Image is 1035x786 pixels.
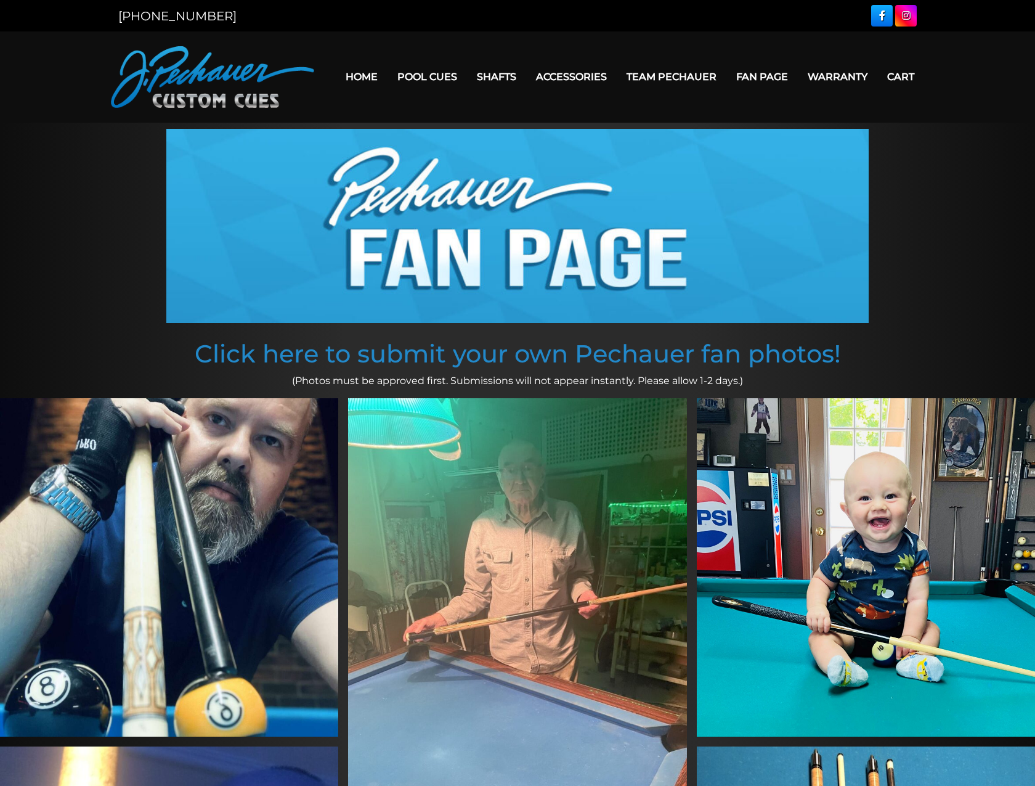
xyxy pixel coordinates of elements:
[118,9,237,23] a: [PHONE_NUMBER]
[111,46,314,108] img: Pechauer Custom Cues
[388,61,467,92] a: Pool Cues
[617,61,726,92] a: Team Pechauer
[336,61,388,92] a: Home
[798,61,877,92] a: Warranty
[195,338,841,369] a: Click here to submit your own Pechauer fan photos!
[526,61,617,92] a: Accessories
[467,61,526,92] a: Shafts
[877,61,924,92] a: Cart
[726,61,798,92] a: Fan Page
